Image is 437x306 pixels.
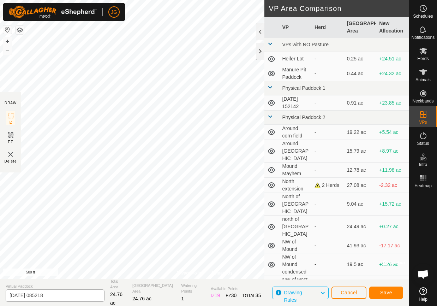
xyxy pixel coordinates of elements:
span: JG [111,8,117,16]
td: Heifer Lot [279,52,312,66]
td: [DATE] 152142 [279,95,312,111]
span: 1 [181,296,184,301]
td: north of [GEOGRAPHIC_DATA] [279,216,312,238]
td: 47.02 ac [344,276,377,291]
span: Help [419,297,427,301]
div: - [315,261,341,268]
span: VPs with NO Pasture [282,42,329,47]
span: EZ [8,139,13,145]
td: 9.04 ac [344,193,377,216]
div: - [315,223,341,230]
td: +15.72 ac [376,193,409,216]
td: 19.22 ac [344,125,377,140]
a: Privacy Policy [176,270,203,276]
td: +8.97 ac [376,140,409,163]
div: - [315,242,341,249]
span: IZ [9,120,13,125]
td: NW of Mound condensed [279,253,312,276]
button: Map Layers [16,26,24,34]
td: 0.25 ac [344,52,377,66]
td: 12.78 ac [344,163,377,178]
button: Save [369,287,403,299]
td: +5.26 ac [376,253,409,276]
span: Status [417,141,429,146]
th: VP [279,17,312,38]
td: +24.32 ac [376,66,409,81]
td: North extension [279,178,312,193]
span: Infra [419,163,427,167]
span: 35 [256,293,261,298]
span: 24.76 ac [110,292,122,306]
th: New Allocation [376,17,409,38]
td: -22.26 ac [376,276,409,291]
td: North of [GEOGRAPHIC_DATA] [279,193,312,216]
div: - [315,166,341,174]
div: TOTAL [242,292,261,299]
span: 30 [231,293,237,298]
span: Heatmap [414,184,432,188]
div: DRAW [5,100,17,106]
span: Watering Points [181,283,205,294]
span: Herds [417,57,429,61]
span: Cancel [341,290,357,295]
td: +5.54 ac [376,125,409,140]
td: +11.98 ac [376,163,409,178]
div: - [315,55,341,63]
td: 19.5 ac [344,253,377,276]
div: IZ [211,292,220,299]
span: Notifications [412,35,435,40]
span: Virtual Paddock [6,283,104,289]
h2: VP Area Comparison [269,4,409,13]
div: - [315,129,341,136]
div: 2 Herds [315,182,341,189]
td: Manure Pit Paddock [279,66,312,81]
button: – [3,46,12,55]
button: + [3,37,12,46]
th: [GEOGRAPHIC_DATA] Area [344,17,377,38]
span: Animals [415,78,431,82]
div: Open chat [413,264,434,285]
td: Around [GEOGRAPHIC_DATA] [279,140,312,163]
img: VP [6,150,15,159]
div: - [315,70,341,77]
span: VPs [419,120,427,124]
div: - [315,147,341,155]
span: Drawing Rules [284,290,302,303]
td: +24.51 ac [376,52,409,66]
th: Herd [312,17,344,38]
td: -2.32 ac [376,178,409,193]
span: 19 [215,293,220,298]
td: Mound Mayhem [279,163,312,178]
td: 24.49 ac [344,216,377,238]
span: 24.76 ac [132,296,151,301]
div: - [315,99,341,107]
span: [GEOGRAPHIC_DATA] Area [132,283,176,294]
span: Available Points [211,286,261,292]
td: Around corn field [279,125,312,140]
td: 41.93 ac [344,238,377,253]
td: 27.08 ac [344,178,377,193]
span: Schedules [413,14,433,18]
button: Reset Map [3,25,12,34]
img: Gallagher Logo [8,6,97,18]
td: -17.17 ac [376,238,409,253]
td: +23.85 ac [376,95,409,111]
td: NW of west well [279,276,312,291]
div: - [315,200,341,208]
button: Cancel [331,287,366,299]
td: +0.27 ac [376,216,409,238]
td: 0.44 ac [344,66,377,81]
span: Physical Paddock 1 [282,85,325,91]
div: EZ [226,292,237,299]
td: NW of Mound [279,238,312,253]
span: Physical Paddock 2 [282,114,325,120]
td: 15.79 ac [344,140,377,163]
a: Help [409,284,437,304]
span: Delete [5,159,17,164]
td: 0.91 ac [344,95,377,111]
span: Total Area [110,278,127,290]
a: Contact Us [211,270,232,276]
span: Save [380,290,392,295]
span: Neckbands [412,99,433,103]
